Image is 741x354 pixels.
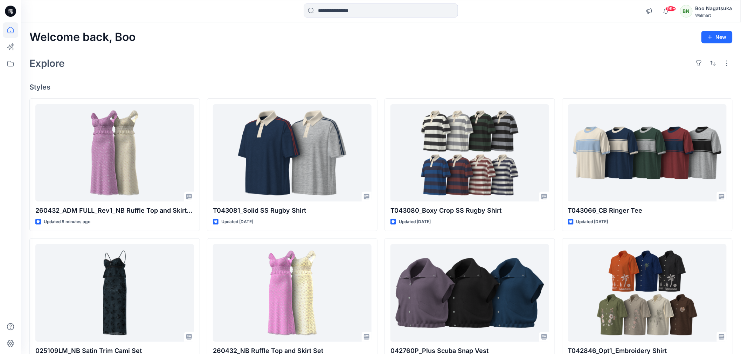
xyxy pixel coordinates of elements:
div: BN [680,5,693,17]
a: T043066_CB Ringer Tee [568,104,727,201]
a: 260432_NB Ruffle Top and Skirt Set [213,244,372,341]
h2: Explore [29,58,65,69]
a: T043081_Solid SS Rugby Shirt [213,104,372,201]
a: 042760P_Plus Scuba Snap Vest [390,244,549,341]
p: T043066_CB Ringer Tee [568,206,727,215]
p: Updated [DATE] [399,218,431,226]
p: 260432_ADM FULL_Rev1_NB Ruffle Top and Skirt Set [35,206,194,215]
h2: Welcome back, Boo [29,31,136,44]
span: 99+ [666,6,676,12]
h4: Styles [29,83,733,91]
p: T043081_Solid SS Rugby Shirt [213,206,372,215]
a: 260432_ADM FULL_Rev1_NB Ruffle Top and Skirt Set [35,104,194,201]
p: T043080_Boxy Crop SS Rugby Shirt [390,206,549,215]
a: 025109LM_NB Satin Trim Cami Set [35,244,194,341]
div: Boo Nagatsuka [695,4,732,13]
p: Updated [DATE] [221,218,253,226]
p: Updated 8 minutes ago [44,218,90,226]
p: Updated [DATE] [576,218,608,226]
div: Walmart [695,13,732,18]
a: T043080_Boxy Crop SS Rugby Shirt [390,104,549,201]
a: T042846_Opt1_Embroidery Shirt [568,244,727,341]
button: New [701,31,733,43]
